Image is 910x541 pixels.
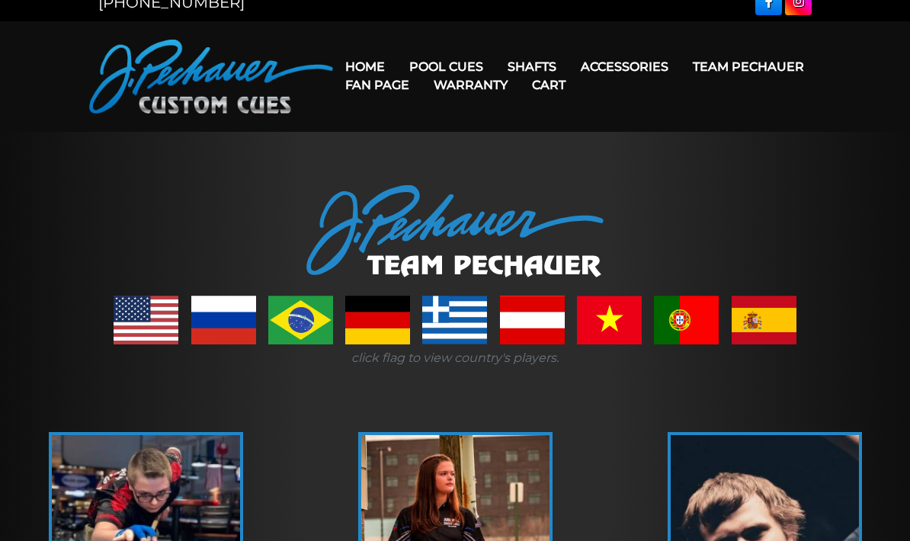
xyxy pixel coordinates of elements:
i: click flag to view country's players. [351,351,559,365]
a: Shafts [495,47,569,86]
a: Warranty [421,66,520,104]
a: Accessories [569,47,681,86]
a: Cart [520,66,578,104]
a: Home [333,47,397,86]
a: Pool Cues [397,47,495,86]
a: Fan Page [333,66,421,104]
a: Team Pechauer [681,47,816,86]
img: Pechauer Custom Cues [89,40,333,114]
